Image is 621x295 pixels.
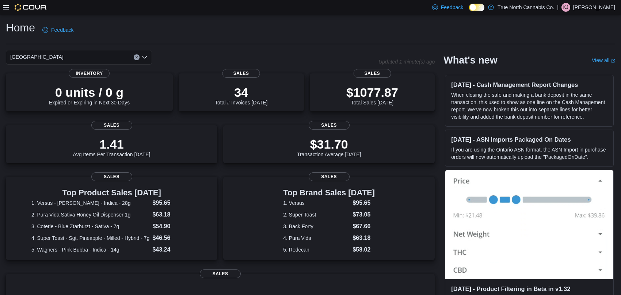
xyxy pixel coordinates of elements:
[563,3,568,12] span: KJ
[346,85,398,100] p: $1077.87
[451,81,607,88] h3: [DATE] - Cash Management Report Changes
[31,246,149,253] dt: 5. Wagners - Pink Bubba - Indica - 14g
[134,54,140,60] button: Clear input
[309,172,350,181] span: Sales
[73,137,151,157] div: Avg Items Per Transaction [DATE]
[73,137,151,152] p: 1.41
[51,26,73,34] span: Feedback
[152,234,192,242] dd: $46.56
[297,137,361,157] div: Transaction Average [DATE]
[353,199,375,207] dd: $95.65
[152,222,192,231] dd: $54.90
[451,136,607,143] h3: [DATE] - ASN Imports Packaged On Dates
[353,245,375,254] dd: $58.02
[283,188,375,197] h3: Top Brand Sales [DATE]
[10,53,64,61] span: [GEOGRAPHIC_DATA]
[451,146,607,161] p: If you are using the Ontario ASN format, the ASN Import in purchase orders will now automatically...
[573,3,615,12] p: [PERSON_NAME]
[152,210,192,219] dd: $63.18
[557,3,559,12] p: |
[443,54,497,66] h2: What's new
[592,57,615,63] a: View allExternal link
[283,211,350,218] dt: 2. Super Toast
[49,85,130,106] div: Expired or Expiring in Next 30 Days
[200,269,241,278] span: Sales
[31,234,149,242] dt: 4. Super Toast - Sgt. Pineapple - Milled - Hybrid - 7g
[441,4,463,11] span: Feedback
[39,23,76,37] a: Feedback
[283,234,350,242] dt: 4. Pura Vida
[91,121,132,130] span: Sales
[49,85,130,100] p: 0 units / 0 g
[142,54,148,60] button: Open list of options
[353,222,375,231] dd: $67.66
[6,20,35,35] h1: Home
[297,137,361,152] p: $31.70
[31,211,149,218] dt: 2. Pura Vida Sativa Honey Oil Dispenser 1g
[283,246,350,253] dt: 5. Redecan
[378,59,435,65] p: Updated 1 minute(s) ago
[283,199,350,207] dt: 1. Versus
[222,69,260,78] span: Sales
[15,4,47,11] img: Cova
[152,199,192,207] dd: $95.65
[469,4,484,11] input: Dark Mode
[31,188,192,197] h3: Top Product Sales [DATE]
[561,3,570,12] div: Keelin Jefkins
[451,91,607,120] p: When closing the safe and making a bank deposit in the same transaction, this used to show as one...
[309,121,350,130] span: Sales
[91,172,132,181] span: Sales
[283,223,350,230] dt: 3. Back Forty
[346,85,398,106] div: Total Sales [DATE]
[498,3,554,12] p: True North Cannabis Co.
[611,59,615,63] svg: External link
[353,210,375,219] dd: $73.05
[215,85,267,100] p: 34
[353,234,375,242] dd: $63.18
[354,69,391,78] span: Sales
[31,223,149,230] dt: 3. Coterie - Blue Ztarburzt - Sativa - 7g
[152,245,192,254] dd: $43.24
[69,69,110,78] span: Inventory
[31,199,149,207] dt: 1. Versus - [PERSON_NAME] - Indica - 28g
[215,85,267,106] div: Total # Invoices [DATE]
[451,285,607,292] h3: [DATE] - Product Filtering in Beta in v1.32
